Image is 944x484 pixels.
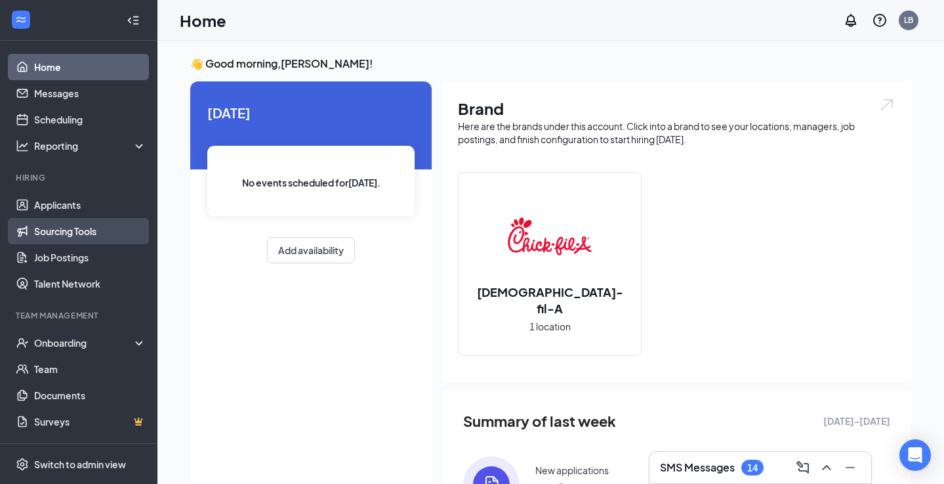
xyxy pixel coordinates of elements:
[16,139,29,152] svg: Analysis
[267,237,355,263] button: Add availability
[34,458,126,471] div: Switch to admin view
[535,464,609,477] div: New applications
[823,414,890,428] span: [DATE] - [DATE]
[747,462,758,473] div: 14
[843,12,859,28] svg: Notifications
[840,457,861,478] button: Minimize
[242,175,380,190] span: No events scheduled for [DATE] .
[34,271,146,297] a: Talent Network
[34,382,146,408] a: Documents
[190,56,911,71] h3: 👋 Good morning, [PERSON_NAME] !
[34,54,146,80] a: Home
[34,408,146,435] a: SurveysCrown
[872,12,888,28] svg: QuestionInfo
[16,310,144,321] div: Team Management
[34,356,146,382] a: Team
[660,460,735,475] h3: SMS Messages
[34,80,146,106] a: Messages
[878,97,895,112] img: open.6027fd2a22e1237b5b06.svg
[529,319,571,334] span: 1 location
[795,460,811,475] svg: ComposeMessage
[34,218,146,244] a: Sourcing Tools
[458,97,895,120] h1: Brand
[792,457,813,478] button: ComposeMessage
[180,9,226,32] h1: Home
[16,458,29,471] svg: Settings
[34,244,146,271] a: Job Postings
[34,192,146,218] a: Applicants
[816,457,837,478] button: ChevronUp
[899,439,931,471] div: Open Intercom Messenger
[34,106,146,133] a: Scheduling
[508,194,592,278] img: Chick-fil-A
[34,336,135,349] div: Onboarding
[127,14,140,27] svg: Collapse
[34,139,147,152] div: Reporting
[842,460,858,475] svg: Minimize
[16,172,144,183] div: Hiring
[14,13,28,26] svg: WorkstreamLogo
[16,336,29,349] svg: UserCheck
[459,284,641,317] h2: [DEMOGRAPHIC_DATA]-fil-A
[207,102,415,123] span: [DATE]
[458,120,895,146] div: Here are the brands under this account. Click into a brand to see your locations, managers, job p...
[463,410,616,433] span: Summary of last week
[904,14,913,26] div: LB
[819,460,834,475] svg: ChevronUp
